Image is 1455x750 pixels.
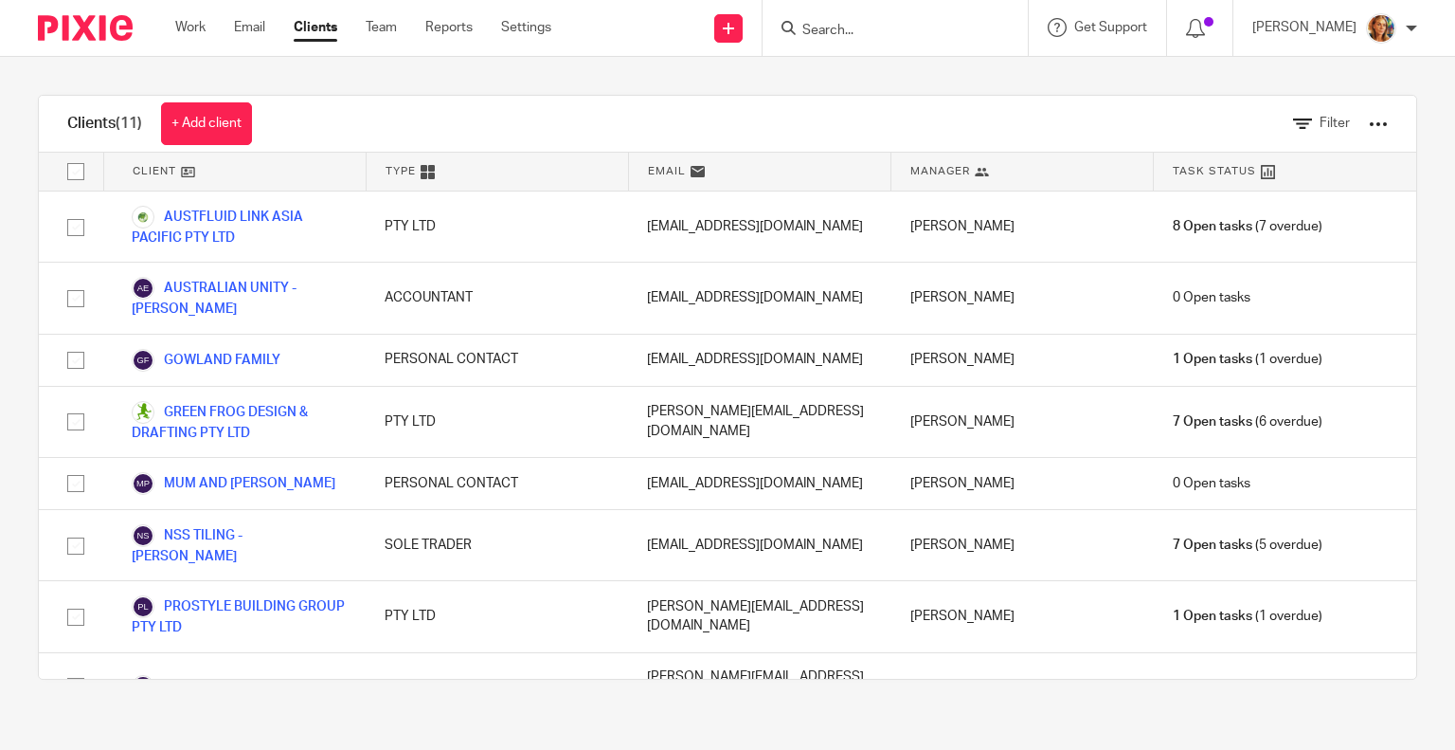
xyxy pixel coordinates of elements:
img: svg%3E [132,277,154,300]
div: [EMAIL_ADDRESS][DOMAIN_NAME] [628,192,890,262]
a: Clients [294,18,337,37]
span: Type [386,163,416,179]
div: [PERSON_NAME] [891,192,1154,262]
div: [PERSON_NAME] [891,581,1154,651]
div: [PERSON_NAME] [891,458,1154,509]
span: Email [648,163,686,179]
a: Work [175,18,206,37]
p: [PERSON_NAME] [1252,18,1356,37]
div: ACCOUNTANT [366,263,628,333]
input: Search [800,23,971,40]
a: Settings [501,18,551,37]
img: svg%3E [132,595,154,618]
img: Avatar.png [1366,13,1396,44]
span: 1 Open tasks [1173,607,1252,626]
span: (3 overdue) [1173,677,1322,696]
a: NSS TILING - [PERSON_NAME] [132,524,347,566]
a: AUSTFLUID LINK ASIA PACIFIC PTY LTD [132,206,347,247]
span: 0 Open tasks [1173,474,1250,493]
span: 7 Open tasks [1173,412,1252,431]
a: GREEN FROG DESIGN & DRAFTING PTY LTD [132,401,347,443]
span: 8 Open tasks [1173,217,1252,236]
div: [EMAIL_ADDRESS][DOMAIN_NAME] [628,335,890,386]
span: Get Support [1074,21,1147,34]
div: [EMAIL_ADDRESS][DOMAIN_NAME] [628,510,890,580]
span: Filter [1320,117,1350,130]
a: GOWLAND FAMILY [132,349,280,372]
img: Copy%20of%20austfluid%20link.png [132,206,154,229]
img: Pixie [38,15,133,41]
img: svg%3E [132,472,154,495]
a: Reports [425,18,473,37]
div: PERSONAL CONTACT [366,458,628,509]
div: [PERSON_NAME] [891,263,1154,333]
a: MUM AND [PERSON_NAME] [132,472,335,495]
span: (7 overdue) [1173,217,1322,236]
h1: Clients [67,114,142,134]
span: 1 Open tasks [1173,350,1252,369]
a: PROSTYLE BUILDING GROUP PTY LTD [132,595,347,637]
span: (5 overdue) [1173,536,1322,555]
div: [EMAIL_ADDRESS][DOMAIN_NAME] [628,263,890,333]
a: AUSTRALIAN UNITY - [PERSON_NAME] [132,277,347,319]
div: [PERSON_NAME] [891,387,1154,457]
span: (1 overdue) [1173,607,1322,626]
div: [PERSON_NAME] [891,510,1154,580]
div: PTY LTD [366,581,628,651]
div: PTY LTD [366,653,628,721]
div: PTY LTD [366,192,628,262]
img: svg%3E [132,349,154,372]
div: [PERSON_NAME] [891,335,1154,386]
span: 0 Open tasks [1173,288,1250,307]
div: PTY LTD [366,387,628,457]
span: 7 Open tasks [1173,536,1252,555]
span: Client [133,163,176,179]
div: SOLE TRADER [366,510,628,580]
input: Select all [58,154,94,190]
span: (6 overdue) [1173,412,1322,431]
span: (1 overdue) [1173,350,1322,369]
div: [EMAIL_ADDRESS][DOMAIN_NAME] [628,458,890,509]
span: Manager [910,163,970,179]
div: [PERSON_NAME][EMAIL_ADDRESS][DOMAIN_NAME] [628,653,890,721]
a: Email [234,18,265,37]
span: Task Status [1173,163,1256,179]
img: svg%3E [132,675,154,698]
span: (11) [116,116,142,131]
img: svg%3E [132,524,154,547]
span: 4 Open tasks [1173,677,1252,696]
div: [PERSON_NAME][EMAIL_ADDRESS][DOMAIN_NAME] [628,581,890,651]
div: PERSONAL CONTACT [366,335,628,386]
a: PROSTYLE HOMES PTY LTD [132,675,334,698]
div: [PERSON_NAME][EMAIL_ADDRESS][DOMAIN_NAME] [628,387,890,457]
a: + Add client [161,102,252,145]
div: [PERSON_NAME] [891,653,1154,721]
a: Team [366,18,397,37]
img: Green%20Frog.png [132,401,154,424]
